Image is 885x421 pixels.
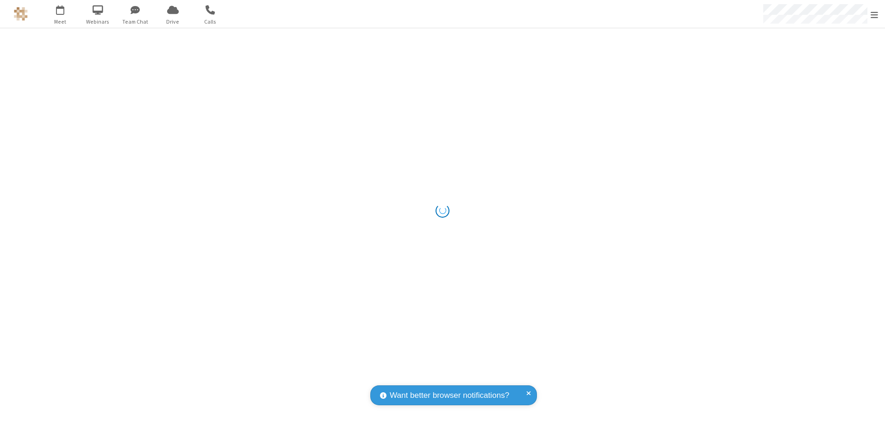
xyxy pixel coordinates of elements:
[81,18,115,26] span: Webinars
[390,390,509,402] span: Want better browser notifications?
[156,18,190,26] span: Drive
[14,7,28,21] img: QA Selenium DO NOT DELETE OR CHANGE
[43,18,78,26] span: Meet
[118,18,153,26] span: Team Chat
[193,18,228,26] span: Calls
